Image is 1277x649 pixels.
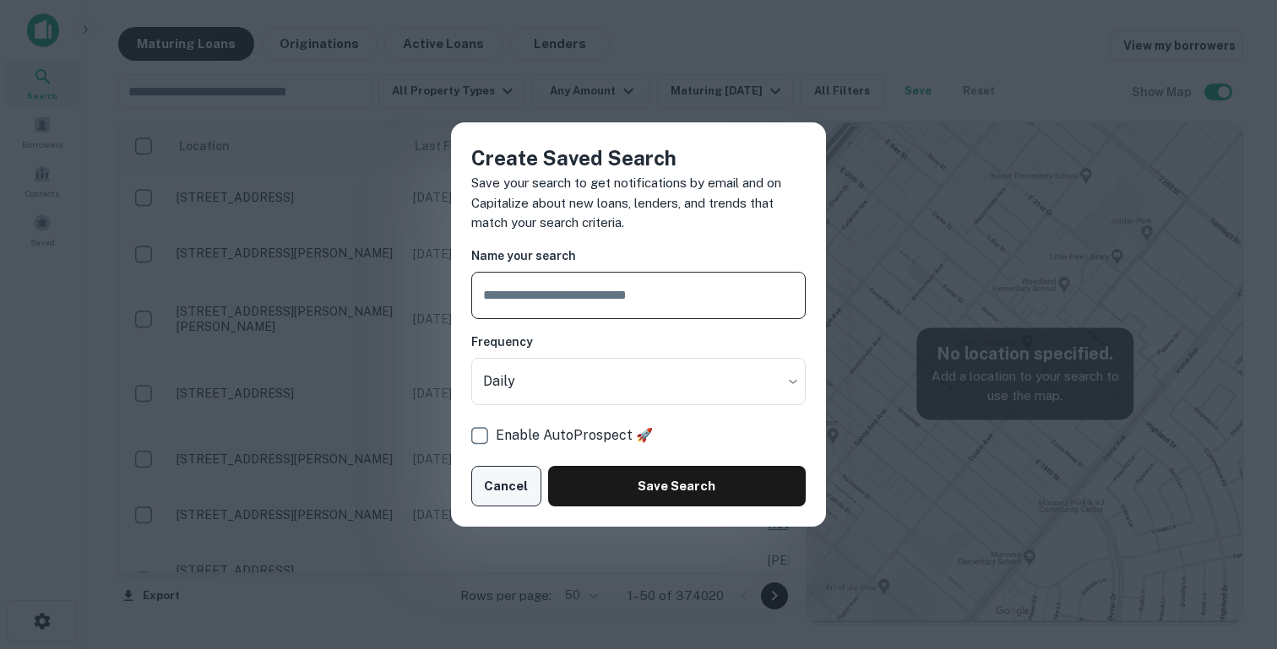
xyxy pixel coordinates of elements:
h4: Create Saved Search [471,143,806,173]
button: Cancel [471,466,541,506]
h6: Frequency [471,333,806,351]
p: Save your search to get notifications by email and on Capitalize about new loans, lenders, and tr... [471,173,806,233]
button: Save Search [548,466,806,506]
p: Enable AutoProspect [496,425,633,446]
h6: Name your search [471,246,806,265]
p: rocket [636,425,653,446]
iframe: Chat Widget [1193,460,1277,541]
div: Without label [471,358,806,405]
